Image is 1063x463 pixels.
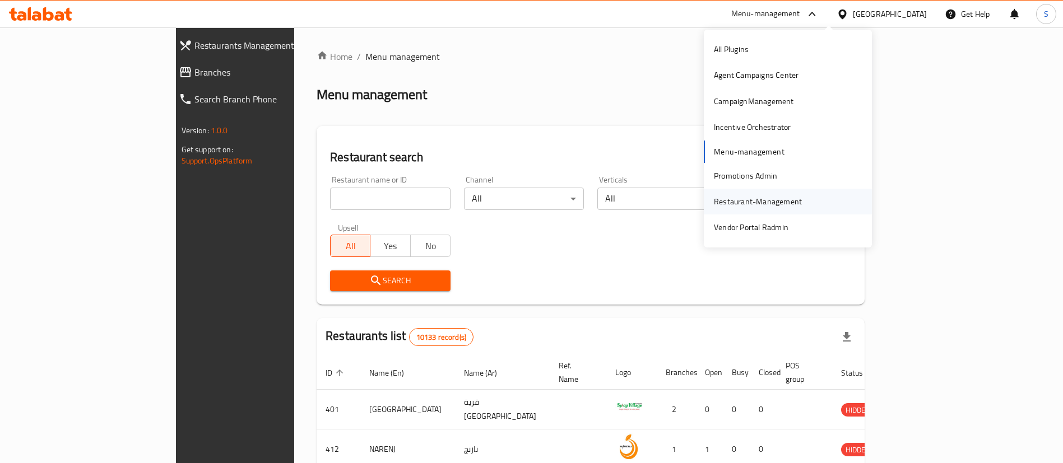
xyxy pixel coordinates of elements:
span: ID [326,366,347,380]
span: Search Branch Phone [194,92,345,106]
button: No [410,235,451,257]
td: 0 [750,390,777,429]
th: Logo [606,356,657,390]
span: Ref. Name [559,359,593,386]
div: All Plugins [714,43,749,55]
td: 2 [657,390,696,429]
div: Total records count [409,328,474,346]
div: Export file [833,324,860,350]
div: All [464,188,584,210]
span: Name (Ar) [464,366,512,380]
a: Branches [170,59,354,86]
h2: Menu management [317,86,427,104]
span: Yes [375,238,406,254]
div: All [597,188,718,210]
span: HIDDEN [841,404,875,417]
div: Promotions Admin [714,170,777,182]
th: Closed [750,356,777,390]
span: All [335,238,366,254]
div: Restaurant-Management [714,195,802,208]
h2: Restaurants list [326,328,474,346]
div: HIDDEN [841,443,875,456]
div: CampaignManagement [714,95,794,107]
span: Get support on: [182,142,233,157]
td: قرية [GEOGRAPHIC_DATA] [455,390,550,429]
h2: Restaurant search [330,149,851,166]
button: Yes [370,235,410,257]
div: [GEOGRAPHIC_DATA] [853,8,927,20]
th: Branches [657,356,696,390]
span: S [1044,8,1048,20]
a: Search Branch Phone [170,86,354,113]
div: Menu-management [731,7,800,21]
img: NARENJ [615,433,643,461]
span: 10133 record(s) [410,332,473,343]
div: Vendor Portal Radmin [714,221,788,233]
td: [GEOGRAPHIC_DATA] [360,390,455,429]
label: Upsell [338,223,359,231]
span: Name (En) [369,366,419,380]
input: Search for restaurant name or ID.. [330,188,451,210]
th: Busy [723,356,750,390]
td: 0 [696,390,723,429]
span: Menu management [365,50,440,63]
span: No [415,238,446,254]
button: Search [330,270,451,291]
div: Agent Campaigns Center [714,69,799,81]
span: Search [339,274,442,288]
nav: breadcrumb [317,50,865,63]
span: HIDDEN [841,443,875,456]
span: Status [841,366,878,380]
span: POS group [786,359,819,386]
span: Version: [182,123,209,138]
td: 0 [723,390,750,429]
span: 1.0.0 [211,123,228,138]
div: Incentive Orchestrator [714,121,791,133]
th: Open [696,356,723,390]
span: Restaurants Management [194,39,345,52]
img: Spicy Village [615,393,643,421]
a: Support.OpsPlatform [182,153,253,168]
button: All [330,235,370,257]
li: / [357,50,361,63]
span: Branches [194,66,345,79]
a: Restaurants Management [170,32,354,59]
